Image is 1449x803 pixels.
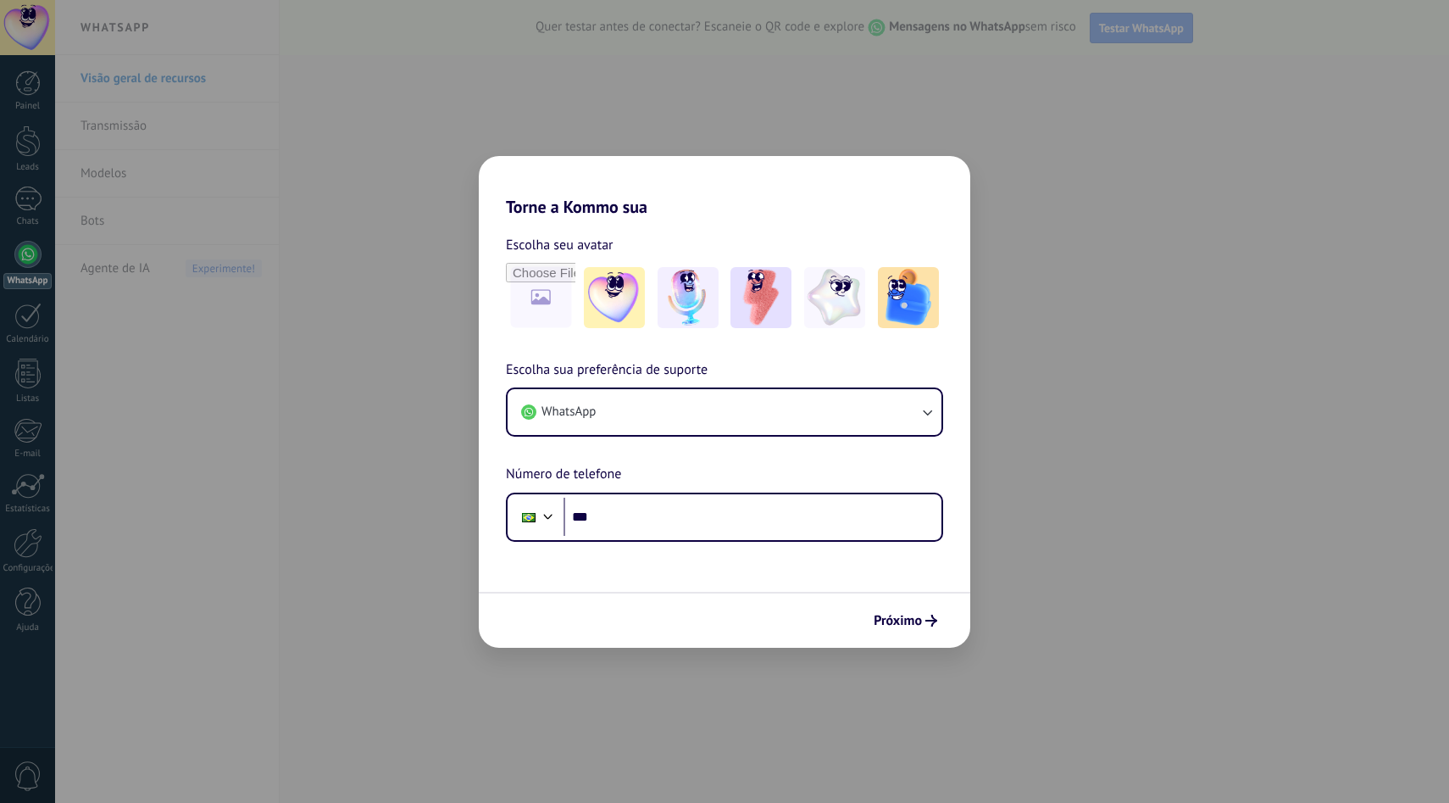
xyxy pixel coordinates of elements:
[804,267,865,328] img: -4.jpeg
[878,267,939,328] img: -5.jpeg
[506,360,708,382] span: Escolha sua preferência de suporte
[541,404,596,421] span: WhatsApp
[730,267,791,328] img: -3.jpeg
[874,615,922,627] span: Próximo
[479,156,970,217] h2: Torne a Kommo sua
[658,267,719,328] img: -2.jpeg
[866,606,945,635] button: Próximo
[584,267,645,328] img: -1.jpeg
[506,464,621,486] span: Número de telefone
[508,389,941,435] button: WhatsApp
[506,234,613,256] span: Escolha seu avatar
[513,499,545,535] div: Brazil: + 55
